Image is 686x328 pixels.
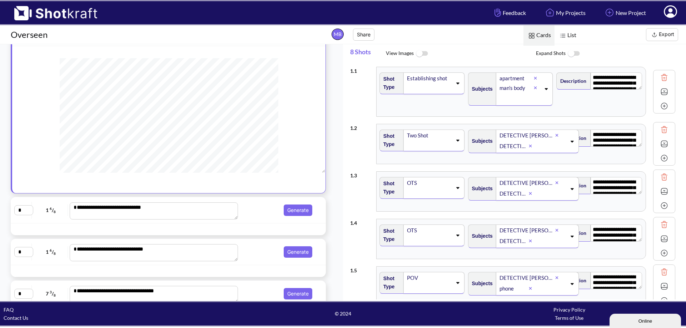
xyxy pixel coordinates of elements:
[350,120,675,168] div: 1.2Shot TypeTwo ShotSubjectsDETECTIVE [PERSON_NAME]DETECTIVE [PERSON_NAME]Description**** **** **...
[406,74,452,83] div: Establishing shot
[406,131,452,140] div: Two Shot
[353,29,374,41] button: Share
[284,205,312,216] button: Generate
[380,178,400,198] span: Shot Type
[380,225,400,245] span: Shot Type
[523,25,555,46] span: Cards
[499,236,529,246] div: DETECTIVE [PERSON_NAME]
[499,189,529,198] div: DETECTIVE [PERSON_NAME]
[659,86,670,97] img: Expand Icon
[659,124,670,135] img: Trash Icon
[414,46,430,61] img: ToggleOff Icon
[468,278,493,289] span: Subjects
[468,183,493,195] span: Subjects
[380,130,400,150] span: Shot Type
[350,263,373,274] div: 1 . 5
[499,74,534,83] div: apartment
[499,83,534,93] div: man's body
[659,186,670,197] img: Expand Icon
[499,284,529,293] div: phone
[646,28,678,41] button: Export
[468,83,493,95] span: Subjects
[659,295,670,306] img: Add Icon
[468,135,493,147] span: Subjects
[536,46,686,61] span: Expand Shots
[650,30,659,39] img: Export Icon
[54,251,56,256] span: 8
[659,248,670,258] img: Add Icon
[659,281,670,292] img: Expand Icon
[598,3,651,22] a: New Project
[406,178,452,188] div: OTS
[332,29,344,40] span: MB
[284,288,312,299] button: Generate
[406,226,452,235] div: OTS
[659,200,670,211] img: Add Icon
[380,73,400,93] span: Shot Type
[34,288,68,299] span: 7 /
[555,25,580,46] span: List
[659,153,670,163] img: Add Icon
[603,6,616,19] img: Add Icon
[54,210,56,214] span: 8
[527,31,536,40] img: Card Icon
[284,246,312,258] button: Generate
[386,46,536,61] span: View Images
[50,248,52,252] span: 6
[54,293,56,297] span: 8
[350,168,373,180] div: 1 . 3
[350,168,675,215] div: 1.3Shot TypeOTSSubjectsDETECTIVE [PERSON_NAME]DETECTIVE [PERSON_NAME]Description**** **** **** **...
[34,246,68,258] span: 1 /
[557,75,586,87] span: Description
[499,226,555,235] div: DETECTIVE [PERSON_NAME]
[566,46,582,61] img: ToggleOff Icon
[406,273,452,283] div: POV
[4,315,28,321] a: Contact Us
[659,172,670,182] img: Trash Icon
[499,141,529,151] div: DETECTIVE [PERSON_NAME]
[456,314,682,322] div: Terms of Use
[456,306,682,314] div: Privacy Policy
[34,205,68,216] span: 1 /
[468,230,493,242] span: Subjects
[350,120,373,132] div: 1 . 2
[4,307,14,313] a: FAQ
[538,3,591,22] a: My Projects
[659,72,670,83] img: Trash Icon
[610,312,682,328] iframe: chat widget
[499,178,555,188] div: DETECTIVE [PERSON_NAME]
[50,206,52,211] span: 6
[50,290,52,294] span: 3
[659,267,670,277] img: Trash Icon
[493,9,526,17] span: Feedback
[659,219,670,230] img: Trash Icon
[380,273,400,293] span: Shot Type
[544,6,556,19] img: Home Icon
[558,31,567,40] img: List Icon
[350,63,373,75] div: 1 . 1
[350,215,675,263] div: 1.4Shot TypeOTSSubjectsDETECTIVE [PERSON_NAME]DETECTIVE [PERSON_NAME]Description**** **** **** **...
[659,233,670,244] img: Expand Icon
[499,131,555,140] div: DETECTIVE [PERSON_NAME]
[350,44,386,63] span: 8 Shots
[230,309,456,318] span: © 2024
[659,138,670,149] img: Expand Icon
[493,6,503,19] img: Hand Icon
[499,273,555,283] div: DETECTIVE [PERSON_NAME]
[659,101,670,111] img: Add Icon
[350,215,373,227] div: 1 . 4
